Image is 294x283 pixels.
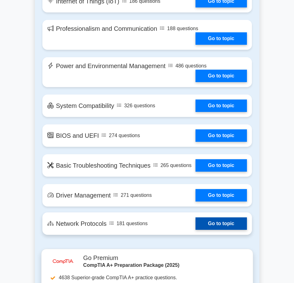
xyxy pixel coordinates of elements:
a: Go to topic [195,129,247,142]
a: Go to topic [195,217,247,230]
a: Go to topic [195,32,247,45]
a: Go to topic [195,189,247,202]
a: Go to topic [195,70,247,82]
a: Go to topic [195,159,247,172]
a: Go to topic [195,100,247,112]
